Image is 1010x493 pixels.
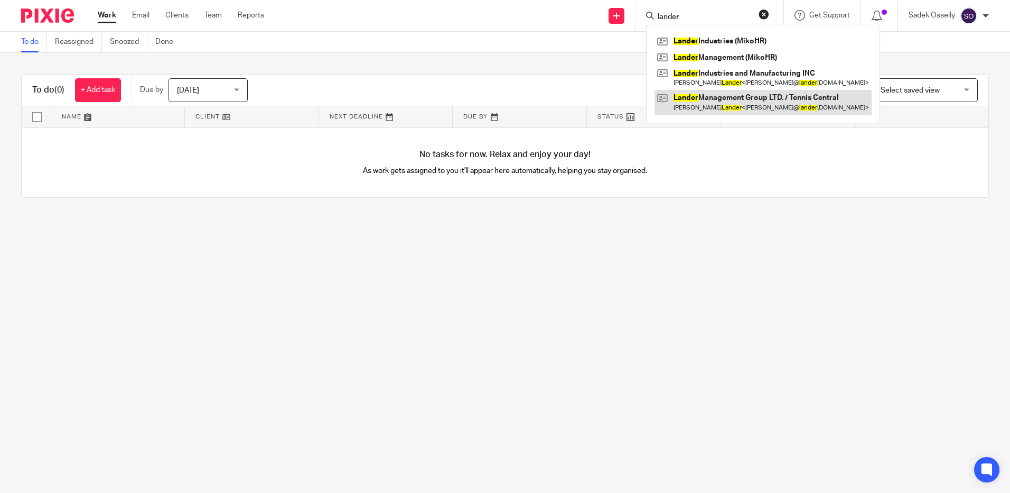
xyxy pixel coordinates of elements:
[110,32,147,52] a: Snoozed
[55,32,102,52] a: Reassigned
[32,85,64,96] h1: To do
[177,87,199,94] span: [DATE]
[21,8,74,23] img: Pixie
[21,32,47,52] a: To do
[759,9,769,20] button: Clear
[657,13,752,22] input: Search
[960,7,977,24] img: svg%3E
[98,10,116,21] a: Work
[155,32,181,52] a: Done
[75,78,121,102] a: + Add task
[132,10,149,21] a: Email
[22,149,988,160] h4: No tasks for now. Relax and enjoy your day!
[264,166,747,176] p: As work gets assigned to you it'll appear here automatically, helping you stay organised.
[165,10,189,21] a: Clients
[881,87,940,94] span: Select saved view
[204,10,222,21] a: Team
[238,10,264,21] a: Reports
[809,12,850,19] span: Get Support
[909,10,955,21] p: Sadek Osseily
[140,85,163,95] p: Due by
[54,86,64,94] span: (0)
